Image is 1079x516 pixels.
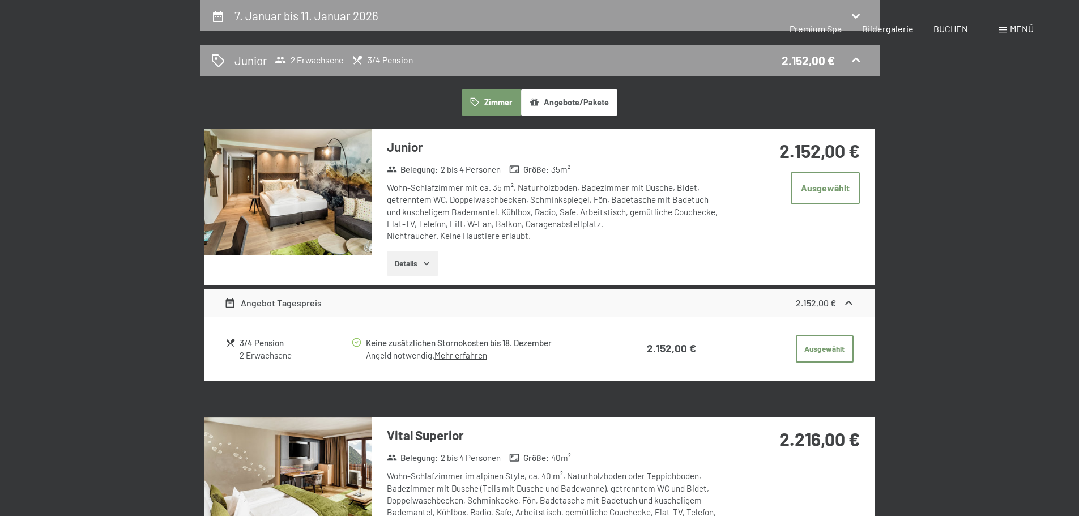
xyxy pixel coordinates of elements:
div: Keine zusätzlichen Stornokosten bis 18. Dezember [366,336,602,349]
span: 2 Erwachsene [275,54,343,66]
a: Bildergalerie [862,23,914,34]
a: BUCHEN [933,23,968,34]
div: Wohn-Schlafzimmer mit ca. 35 m², Naturholzboden, Badezimmer mit Dusche, Bidet, getrenntem WC, Dop... [387,182,724,242]
span: Menü [1010,23,1034,34]
span: 40 m² [551,452,571,464]
span: 35 m² [551,164,570,176]
strong: Belegung : [387,164,438,176]
h2: 7. Januar bis 11. Januar 2026 [234,8,378,23]
button: Ausgewählt [791,172,860,203]
div: Angebot Tagespreis [224,296,322,310]
img: mss_renderimg.php [204,129,372,255]
h2: Junior [234,52,267,69]
div: 3/4 Pension [240,336,350,349]
strong: Belegung : [387,452,438,464]
strong: 2.152,00 € [779,140,860,161]
button: Details [387,251,438,276]
h3: Vital Superior [387,427,724,444]
button: Ausgewählt [796,335,854,363]
span: 2 bis 4 Personen [441,452,501,464]
a: Premium Spa [790,23,842,34]
button: Zimmer [462,89,521,116]
h3: Junior [387,138,724,156]
strong: 2.216,00 € [779,428,860,450]
strong: 2.152,00 € [796,297,836,308]
strong: Größe : [509,164,549,176]
div: 2.152,00 € [782,52,835,69]
div: Angebot Tagespreis2.152,00 € [204,289,875,317]
strong: Größe : [509,452,549,464]
div: Angeld notwendig. [366,349,602,361]
button: Angebote/Pakete [521,89,617,116]
div: 2 Erwachsene [240,349,350,361]
a: Mehr erfahren [434,350,487,360]
span: 2 bis 4 Personen [441,164,501,176]
span: 3/4 Pension [352,54,413,66]
strong: 2.152,00 € [647,342,696,355]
